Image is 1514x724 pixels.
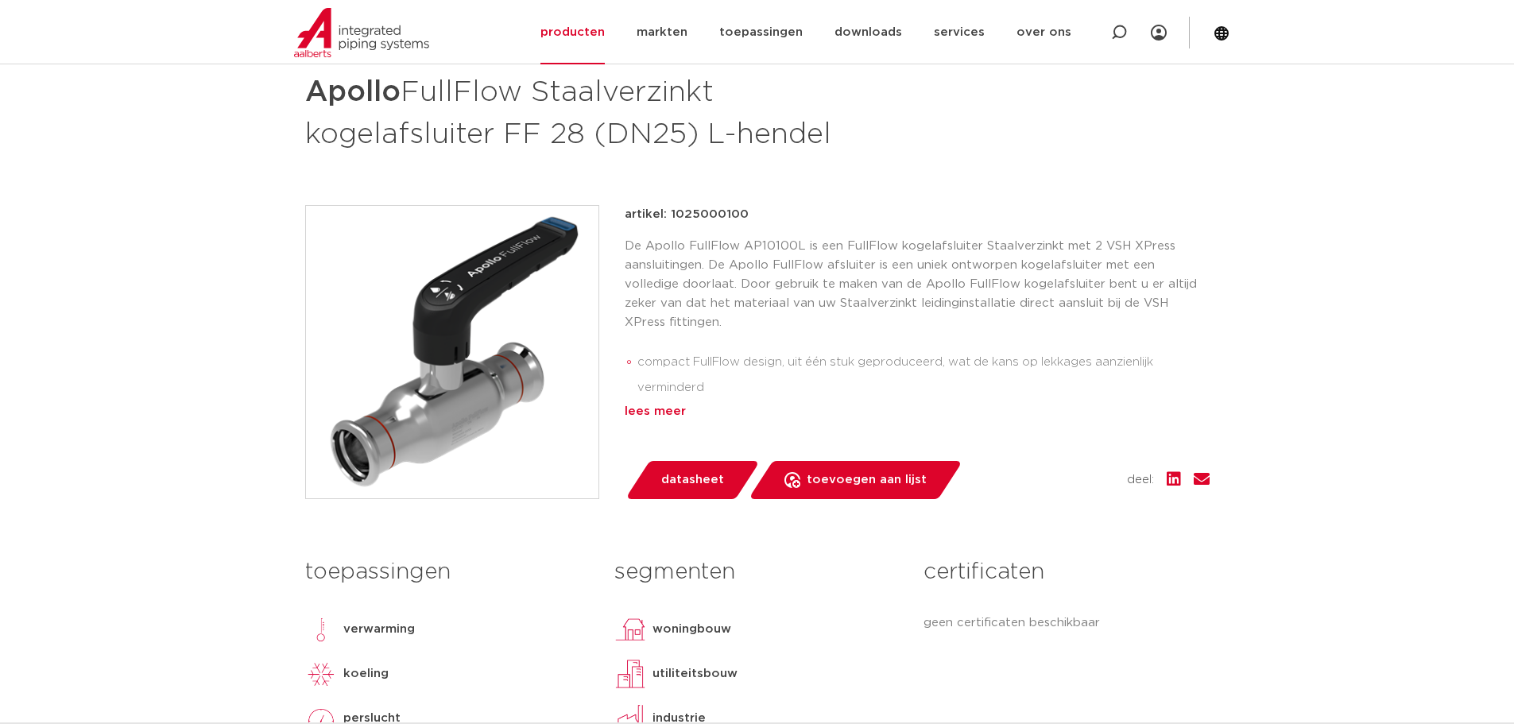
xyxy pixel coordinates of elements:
p: artikel: 1025000100 [625,205,749,224]
p: koeling [343,664,389,683]
img: Product Image for Apollo FullFlow Staalverzinkt kogelafsluiter FF 28 (DN25) L-hendel [306,206,598,498]
a: datasheet [625,461,760,499]
li: compact FullFlow design, uit één stuk geproduceerd, wat de kans op lekkages aanzienlijk verminderd [637,350,1210,401]
p: woningbouw [652,620,731,639]
p: geen certificaten beschikbaar [924,614,1209,633]
p: verwarming [343,620,415,639]
h3: segmenten [614,556,900,588]
p: utiliteitsbouw [652,664,738,683]
img: utiliteitsbouw [614,658,646,690]
span: datasheet [661,467,724,493]
h3: toepassingen [305,556,590,588]
div: lees meer [625,402,1210,421]
strong: Apollo [305,78,401,106]
span: toevoegen aan lijst [807,467,927,493]
span: deel: [1127,470,1154,490]
img: woningbouw [614,614,646,645]
img: koeling [305,658,337,690]
img: verwarming [305,614,337,645]
h3: certificaten [924,556,1209,588]
h1: FullFlow Staalverzinkt kogelafsluiter FF 28 (DN25) L-hendel [305,68,902,154]
p: De Apollo FullFlow AP10100L is een FullFlow kogelafsluiter Staalverzinkt met 2 VSH XPress aanslui... [625,237,1210,332]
